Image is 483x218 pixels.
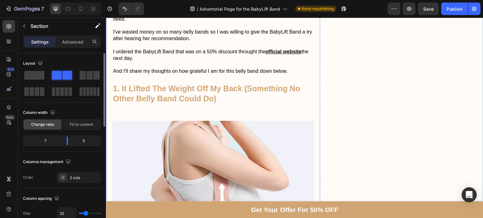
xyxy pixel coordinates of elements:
a: official website [159,31,196,37]
div: Open Intercom Messenger [462,187,477,202]
span: / [197,6,198,12]
p: And I'll share my thoughts on how grateful I am for this belly band down below. [7,51,207,57]
p: Get Your Offer For 50% OFF [145,186,232,198]
div: Column width [23,109,56,117]
p: 7 [41,5,44,13]
div: 450 [6,67,15,72]
div: Order [23,175,33,180]
p: Settings [31,39,49,45]
p: Advanced [62,39,83,45]
div: Gap [23,210,30,216]
p: I ordered the BabyLift Band that was on a 50% discount throught the the next day. [7,31,207,44]
div: 7 [24,136,62,145]
div: Columns management [23,158,72,166]
span: Change ratio [31,122,54,127]
div: 5 [73,136,100,145]
button: Save [418,3,439,15]
iframe: Design area [106,18,483,218]
div: Beta [5,115,15,120]
h2: 1. It Lifted The Weight Off My Back (Something No Other Belly Band Could Do) [6,65,208,87]
div: Publish [447,6,462,12]
div: Layout [23,59,44,68]
span: Need republishing [302,6,334,12]
span: Save [423,6,434,12]
button: 7 [3,3,47,15]
p: I've wasted money on so many belly bands so I was willing to give the BabyLift Band a try after h... [7,11,207,24]
p: Section [31,22,82,30]
div: Undo/Redo [119,3,144,15]
div: 2 cols [70,175,99,181]
span: Fit to content [70,122,93,127]
div: Column spacing [23,194,60,203]
button: Publish [441,3,468,15]
span: Advertorial Page for the BabyLift Band [200,6,280,12]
